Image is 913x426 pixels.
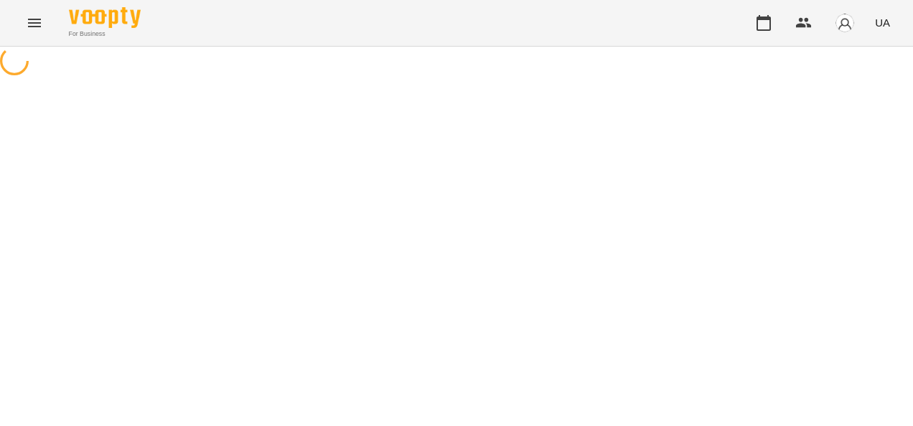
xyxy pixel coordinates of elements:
button: UA [869,9,896,36]
button: Menu [17,6,52,40]
span: UA [875,15,890,30]
span: For Business [69,29,141,39]
img: Voopty Logo [69,7,141,28]
img: avatar_s.png [835,13,855,33]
